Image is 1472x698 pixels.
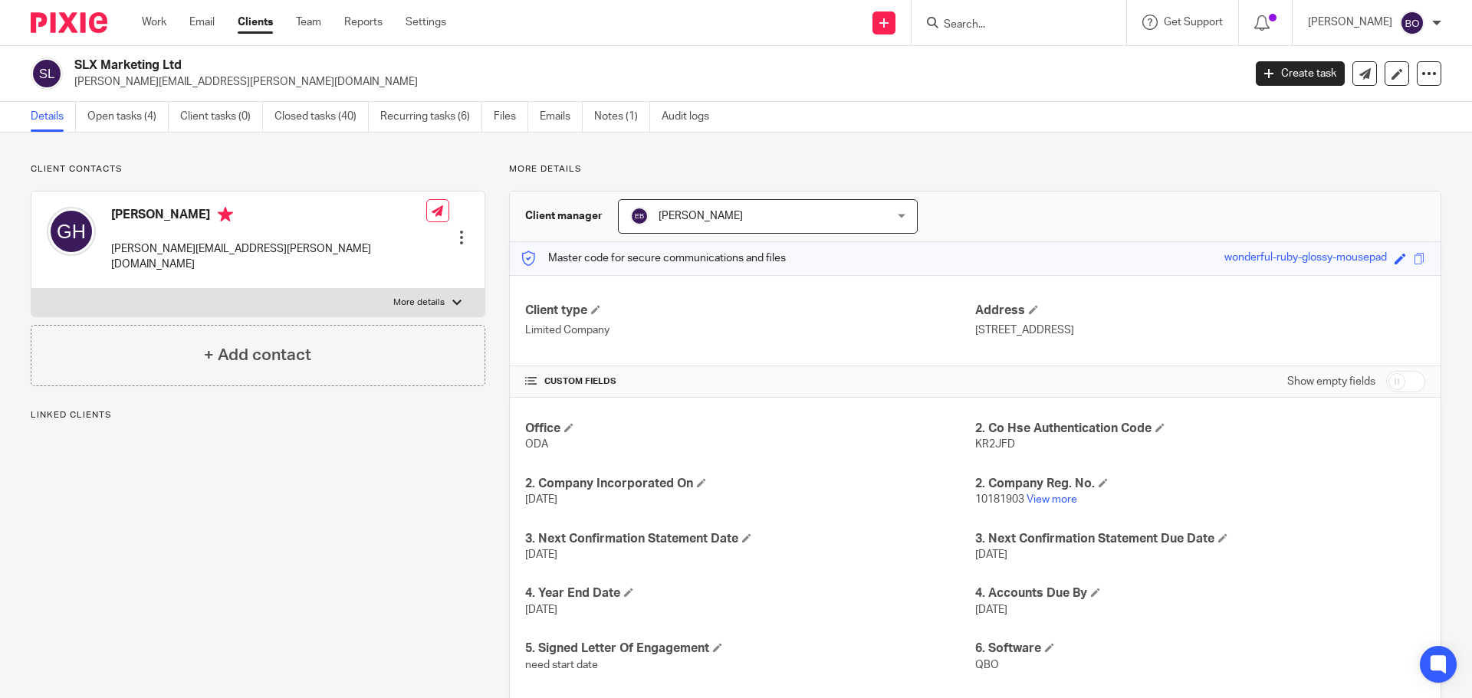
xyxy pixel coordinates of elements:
a: Closed tasks (40) [274,102,369,132]
div: wonderful-ruby-glossy-mousepad [1224,250,1387,267]
a: Work [142,15,166,30]
h3: Client manager [525,208,603,224]
span: ODA [525,439,548,450]
h4: + Add contact [204,343,311,367]
p: Limited Company [525,323,975,338]
span: need start date [525,660,598,670]
span: [DATE] [525,549,557,560]
a: Details [31,102,76,132]
a: Reports [344,15,383,30]
p: More details [509,163,1441,175]
span: KR2JFD [975,439,1015,450]
span: 10181903 [975,494,1024,505]
h2: SLX Marketing Ltd [74,57,1001,74]
h4: Address [975,303,1425,319]
label: Show empty fields [1287,374,1375,389]
h4: 4. Accounts Due By [975,585,1425,601]
a: View more [1027,494,1077,505]
a: Open tasks (4) [87,102,169,132]
a: Team [296,15,321,30]
span: [DATE] [975,549,1007,560]
h4: 2. Co Hse Authentication Code [975,421,1425,437]
h4: 3. Next Confirmation Statement Date [525,531,975,547]
p: [PERSON_NAME] [1308,15,1392,30]
p: Master code for secure communications and files [521,251,786,266]
h4: 4. Year End Date [525,585,975,601]
img: svg%3E [630,207,649,225]
i: Primary [218,207,233,222]
h4: CUSTOM FIELDS [525,375,975,388]
h4: Client type [525,303,975,319]
h4: 3. Next Confirmation Statement Due Date [975,531,1425,547]
span: [PERSON_NAME] [659,211,743,221]
span: [DATE] [525,494,557,505]
span: QBO [975,660,999,670]
p: Client contacts [31,163,485,175]
a: Client tasks (0) [180,102,263,132]
a: Clients [238,15,273,30]
a: Settings [406,15,446,30]
span: [DATE] [525,605,557,615]
h4: 5. Signed Letter Of Engagement [525,641,975,657]
a: Notes (1) [594,102,650,132]
img: svg%3E [47,207,96,256]
a: Audit logs [662,102,721,132]
h4: 2. Company Incorporated On [525,476,975,492]
h4: 2. Company Reg. No. [975,476,1425,492]
span: Get Support [1164,17,1223,28]
h4: [PERSON_NAME] [111,207,426,226]
a: Emails [540,102,583,132]
p: [PERSON_NAME][EMAIL_ADDRESS][PERSON_NAME][DOMAIN_NAME] [111,241,426,273]
img: svg%3E [31,57,63,90]
a: Create task [1256,61,1345,86]
img: svg%3E [1400,11,1424,35]
span: [DATE] [975,605,1007,615]
img: Pixie [31,12,107,33]
p: [STREET_ADDRESS] [975,323,1425,338]
p: Linked clients [31,409,485,421]
h4: 6. Software [975,641,1425,657]
h4: Office [525,421,975,437]
p: More details [393,297,445,309]
a: Recurring tasks (6) [380,102,482,132]
a: Email [189,15,215,30]
input: Search [942,18,1080,32]
p: [PERSON_NAME][EMAIL_ADDRESS][PERSON_NAME][DOMAIN_NAME] [74,74,1233,90]
a: Files [494,102,528,132]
